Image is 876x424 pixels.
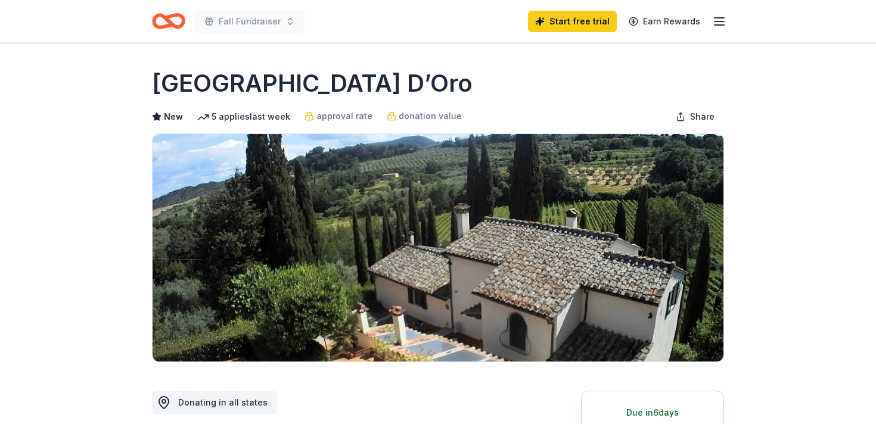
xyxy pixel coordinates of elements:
[178,397,268,407] span: Donating in all states
[153,134,723,361] img: Image for Villa Sogni D’Oro
[305,109,372,123] a: approval rate
[387,109,462,123] a: donation value
[399,109,462,123] span: donation value
[666,105,724,129] button: Share
[316,109,372,123] span: approval rate
[622,11,707,32] a: Earn Rewards
[152,7,185,35] a: Home
[690,110,715,124] span: Share
[164,110,183,124] span: New
[197,110,290,124] div: 5 applies last week
[152,67,473,100] h1: [GEOGRAPHIC_DATA] D’Oro
[219,14,281,29] span: Fall Fundraiser
[195,10,305,33] button: Fall Fundraiser
[528,11,617,32] a: Start free trial
[596,406,709,420] div: Due in 6 days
